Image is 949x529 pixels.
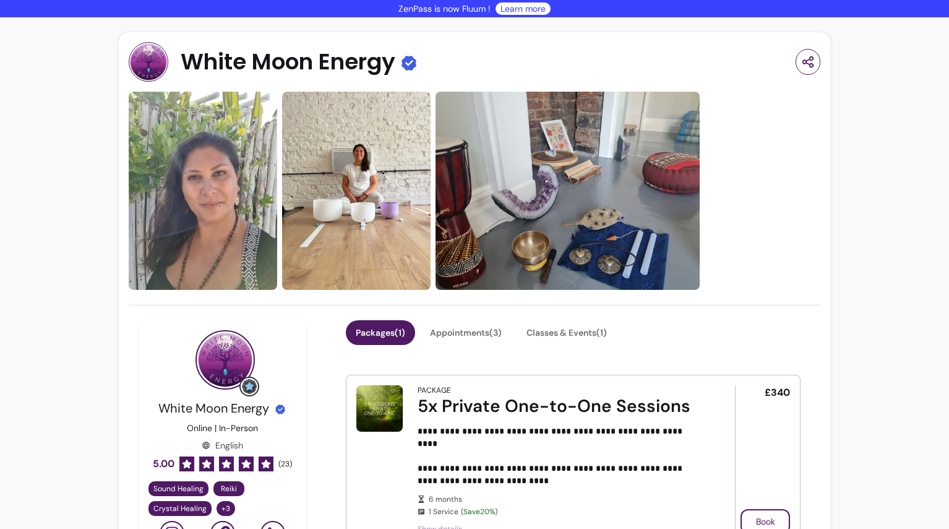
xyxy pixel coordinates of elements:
[436,92,700,290] img: https://d22cr2pskkweo8.cloudfront.net/4da5a643-526a-4133-a2d0-2cc7a401029e
[153,504,207,514] span: Crystal Healing
[282,92,431,290] img: https://d22cr2pskkweo8.cloudfront.net/0a4cd7b4-55d2-4a75-a591-f26ee5c734dd
[153,484,204,494] span: Sound Healing
[429,494,700,504] span: 6 months
[429,507,700,517] span: 1 Service
[418,395,700,418] div: 5x Private One-to-One Sessions
[221,484,237,494] span: Reiki
[398,2,491,15] p: ZenPass is now Fluum !
[242,379,257,394] img: Grow
[278,459,292,469] span: ( 23 )
[517,320,617,345] button: Classes & Events(1)
[420,320,512,345] button: Appointments(3)
[461,507,497,517] span: (Save 20 %)
[181,50,395,74] span: White Moon Energy
[219,504,233,514] span: + 3
[500,2,546,15] a: Learn more
[346,320,415,345] button: Packages(1)
[195,330,255,390] img: Provider image
[356,385,403,432] img: 5x Private One-to-One Sessions
[418,385,451,395] div: Package
[202,439,243,452] div: English
[153,457,174,471] span: 5.00
[129,42,168,82] img: Provider image
[187,422,258,434] p: Online | In-Person
[158,400,269,416] span: White Moon Energy
[129,92,277,290] img: https://d22cr2pskkweo8.cloudfront.net/67af5fc0-07f6-4cd7-88a1-311140803dfa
